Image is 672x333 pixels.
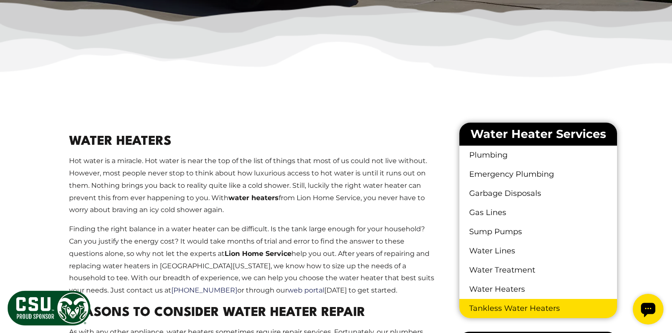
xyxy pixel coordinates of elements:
[69,304,435,323] h2: Reasons To Consider Water Heater Repair
[69,132,435,152] h1: Water Heaters
[228,194,279,202] strong: water heaters
[459,280,617,299] a: Water Heaters
[6,290,92,327] img: CSU Sponsor Badge
[459,146,617,165] a: Plumbing
[171,286,237,294] a: [PHONE_NUMBER]
[288,286,324,294] a: web portal
[459,261,617,280] a: Water Treatment
[459,123,617,146] li: Water Heater Services
[69,223,435,297] p: Finding the right balance in a water heater can be difficult. Is the tank large enough for your h...
[459,299,617,318] a: Tankless Water Heaters
[459,241,617,261] a: Water Lines
[459,222,617,241] a: Sump Pumps
[459,165,617,184] a: Emergency Plumbing
[459,184,617,203] a: Garbage Disposals
[459,203,617,222] a: Gas Lines
[3,3,34,34] div: Open chat widget
[225,250,291,258] strong: Lion Home Service
[69,155,435,216] p: Hot water is a miracle. Hot water is near the top of the list of things that most of us could not...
